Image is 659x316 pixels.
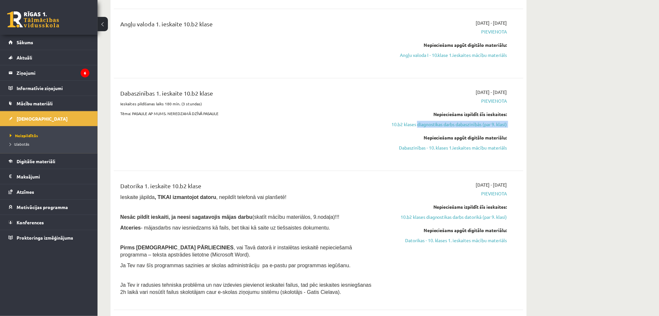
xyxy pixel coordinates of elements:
[10,133,91,138] a: Neizpildītās
[385,121,507,128] a: 10.b2 klases diagnostikas darbs dabaszinībās (par 9. klasi)
[7,11,59,28] a: Rīgas 1. Tālmācības vidusskola
[120,225,141,230] b: Atceries
[10,133,38,138] span: Neizpildītās
[17,219,44,225] span: Konferences
[476,181,507,188] span: [DATE] - [DATE]
[8,35,89,50] a: Sākums
[120,245,234,250] span: Pirms [DEMOGRAPHIC_DATA] PĀRLIECINIES
[17,235,73,241] span: Proktoringa izmēģinājums
[385,42,507,48] div: Nepieciešams apgūt digitālo materiālu:
[120,181,375,193] div: Datorika 1. ieskaite 10.b2 klase
[385,52,507,59] a: Angļu valoda I - 10.klase 1.ieskaites mācību materiāls
[81,69,89,77] i: 6
[385,190,507,197] span: Pievienota
[17,55,32,60] span: Aktuāli
[120,225,330,230] span: - mājasdarbs nav iesniedzams kā fails, bet tikai kā saite uz tiešsaistes dokumentu.
[385,237,507,244] a: Datorikas - 10. klases 1. ieskaites mācību materiāls
[385,204,507,210] div: Nepieciešams izpildīt šīs ieskaites:
[252,214,339,220] span: (skatīt mācību materiālos, 9.nodaļa)!!!
[8,154,89,169] a: Digitālie materiāli
[120,20,375,32] div: Angļu valoda 1. ieskaite 10.b2 klase
[120,101,375,107] p: Ieskaites pildīšanas laiks 180 min. (3 stundas)
[385,144,507,151] a: Dabaszinības - 10. klases 1.ieskaites mācību materiāls
[8,215,89,230] a: Konferences
[17,65,89,80] legend: Ziņojumi
[8,81,89,96] a: Informatīvie ziņojumi
[120,194,286,200] span: Ieskaite jāpilda , nepildīt telefonā vai planšetē!
[8,65,89,80] a: Ziņojumi6
[10,141,29,147] span: Izlabotās
[10,141,91,147] a: Izlabotās
[17,100,53,106] span: Mācību materiāli
[8,96,89,111] a: Mācību materiāli
[8,184,89,199] a: Atzīmes
[120,214,252,220] span: Nesāc pildīt ieskaiti, ja neesi sagatavojis mājas darbu
[155,194,216,200] b: , TIKAI izmantojot datoru
[385,28,507,35] span: Pievienota
[385,214,507,220] a: 10.b2 klases diagnostikas darbs datorikā (par 9. klasi)
[17,39,33,45] span: Sākums
[120,283,372,295] span: Ja Tev ir radusies tehniska problēma un nav izdevies pievienot ieskaitei failus, tad pēc ieskaite...
[17,116,68,122] span: [DEMOGRAPHIC_DATA]
[385,98,507,104] span: Pievienota
[8,200,89,215] a: Motivācijas programma
[17,204,68,210] span: Motivācijas programma
[385,111,507,118] div: Nepieciešams izpildīt šīs ieskaites:
[385,134,507,141] div: Nepieciešams apgūt digitālo materiālu:
[17,81,89,96] legend: Informatīvie ziņojumi
[8,50,89,65] a: Aktuāli
[17,189,34,195] span: Atzīmes
[17,169,89,184] legend: Maksājumi
[120,263,350,268] span: Ja Tev nav šīs programmas sazinies ar skolas administrāciju pa e-pastu par programmas iegūšanu.
[120,111,375,116] p: Tēma: PASAULE AP MUMS. NEREDZAMĀ DZĪVĀ PASAULE
[17,158,55,164] span: Digitālie materiāli
[385,227,507,234] div: Nepieciešams apgūt digitālo materiālu:
[120,89,375,101] div: Dabaszinības 1. ieskaite 10.b2 klase
[8,169,89,184] a: Maksājumi
[8,230,89,245] a: Proktoringa izmēģinājums
[476,89,507,96] span: [DATE] - [DATE]
[120,245,352,257] span: , vai Tavā datorā ir instalētas ieskaitē nepieciešamā programma – teksta apstrādes lietotne (Micr...
[476,20,507,26] span: [DATE] - [DATE]
[8,111,89,126] a: [DEMOGRAPHIC_DATA]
